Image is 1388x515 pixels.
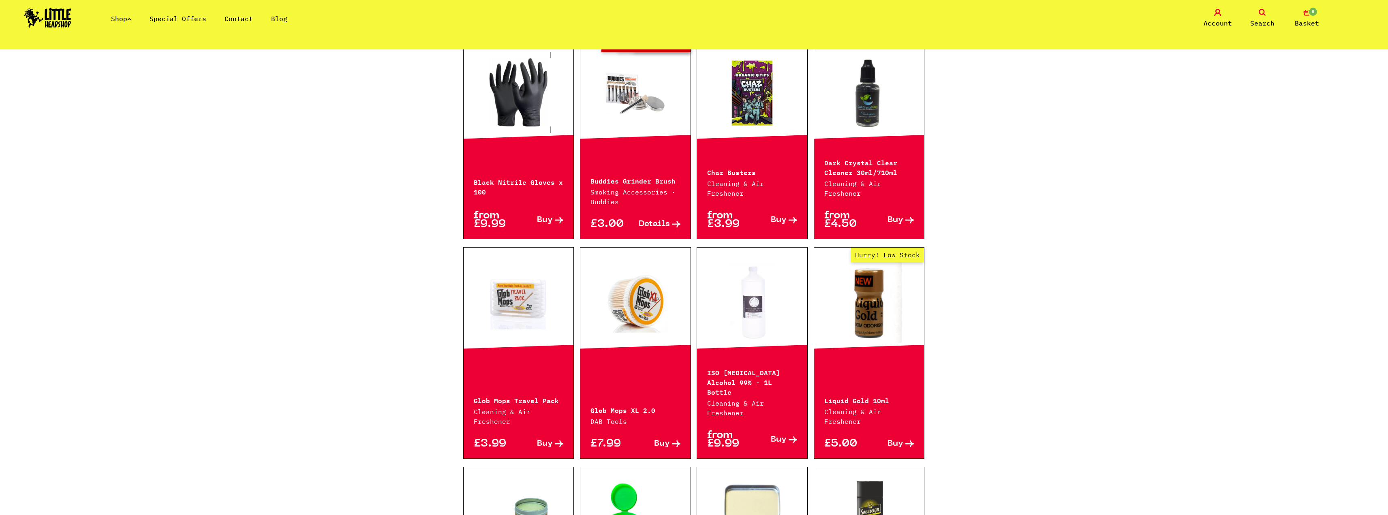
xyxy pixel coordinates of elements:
[771,216,787,224] span: Buy
[824,212,869,229] p: from £4.50
[1242,9,1283,28] a: Search
[707,398,797,418] p: Cleaning & Air Freshener
[1295,18,1319,28] span: Basket
[474,177,564,196] p: Black Nitrile Gloves x 100
[824,157,914,177] p: Dark Crystal Clear Cleaner 30ml/710ml
[707,431,752,448] p: from £9.99
[474,212,519,229] p: from £9.99
[888,440,903,448] span: Buy
[518,212,563,229] a: Buy
[707,167,797,177] p: Chaz Busters
[824,395,914,405] p: Liquid Gold 10ml
[888,216,903,224] span: Buy
[639,220,670,229] span: Details
[1287,9,1327,28] a: 0 Basket
[869,440,914,448] a: Buy
[474,440,519,448] p: £3.99
[590,187,680,207] p: Smoking Accessories · Buddies
[111,15,131,23] a: Shop
[474,395,564,405] p: Glob Mops Travel Pack
[24,8,71,28] img: Little Head Shop Logo
[537,440,553,448] span: Buy
[771,436,787,444] span: Buy
[707,179,797,198] p: Cleaning & Air Freshener
[1308,7,1318,17] span: 0
[271,15,287,23] a: Blog
[537,216,553,224] span: Buy
[1204,18,1232,28] span: Account
[814,262,924,343] a: Hurry! Low Stock
[580,52,691,133] a: Out of Stock Hurry! Low Stock Sorry! Out of Stock!
[225,15,253,23] a: Contact
[752,431,797,448] a: Buy
[824,179,914,198] p: Cleaning & Air Freshener
[590,417,680,426] p: DAB Tools
[635,440,680,448] a: Buy
[590,220,635,229] p: £3.00
[1250,18,1275,28] span: Search
[824,407,914,426] p: Cleaning & Air Freshener
[752,212,797,229] a: Buy
[851,248,924,262] span: Hurry! Low Stock
[707,367,797,396] p: ISO [MEDICAL_DATA] Alcohol 99% - 1L Bottle
[824,440,869,448] p: £5.00
[590,405,680,415] p: Glob Mops XL 2.0
[518,440,563,448] a: Buy
[590,175,680,185] p: Buddies Grinder Brush
[869,212,914,229] a: Buy
[474,407,564,426] p: Cleaning & Air Freshener
[150,15,206,23] a: Special Offers
[635,220,680,229] a: Details
[590,440,635,448] p: £7.99
[707,212,752,229] p: from £3.99
[654,440,670,448] span: Buy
